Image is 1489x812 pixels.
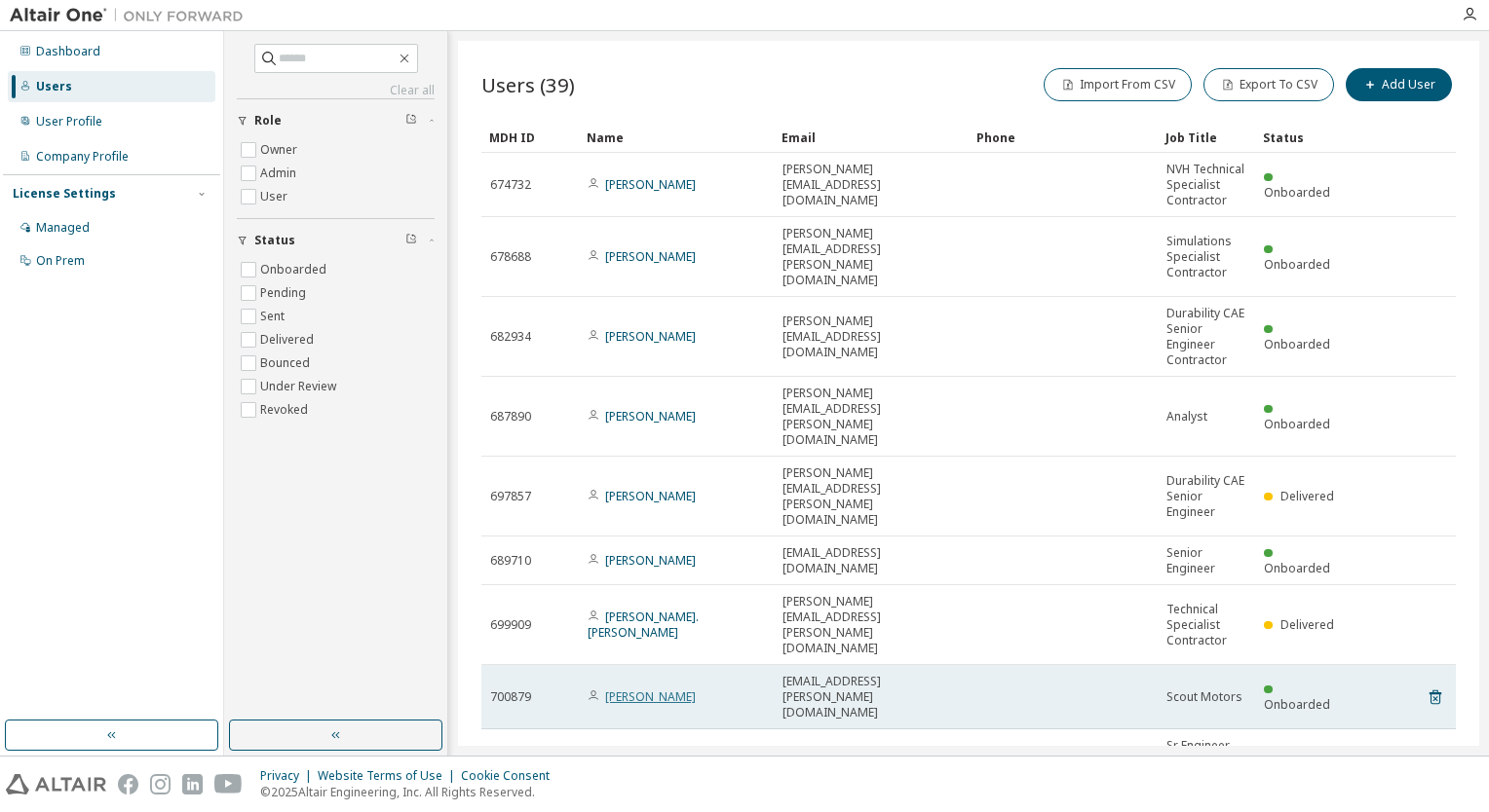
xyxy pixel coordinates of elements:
[260,138,301,162] label: Owner
[1044,68,1192,101] button: Import From CSV
[605,248,696,265] a: [PERSON_NAME]
[118,774,138,794] img: facebook.svg
[1264,416,1330,432] span: Onboarded
[36,149,129,165] div: Company Profile
[605,488,696,504] a: [PERSON_NAME]
[783,226,960,288] span: [PERSON_NAME][EMAIL_ADDRESS][PERSON_NAME][DOMAIN_NAME]
[1264,560,1330,576] span: Onboarded
[150,774,171,794] img: instagram.svg
[490,553,531,569] span: 689710
[490,249,531,265] span: 678688
[783,594,960,656] span: [PERSON_NAME][EMAIL_ADDRESS][PERSON_NAME][DOMAIN_NAME]
[13,186,116,202] div: License Settings
[1264,696,1330,713] span: Onboarded
[1166,306,1246,368] span: Durability CAE Senior Engineer Contractor
[490,617,531,633] span: 699909
[6,774,106,794] img: altair_logo.svg
[1166,689,1242,705] span: Scout Motors
[1166,602,1246,648] span: Technical Specialist Contractor
[237,83,435,98] a: Clear all
[605,688,696,705] a: [PERSON_NAME]
[1166,409,1207,424] span: Analyst
[490,329,531,345] span: 682934
[405,113,417,129] span: Clear filter
[1166,234,1246,280] span: Simulations Specialist Contractor
[260,351,314,375] label: Bounced
[490,489,531,504] span: 697857
[1165,122,1247,153] div: Job Title
[260,784,561,800] p: © 2025 Altair Engineering, Inc. All Rights Reserved.
[1166,473,1246,520] span: Durability CAE Senior Engineer
[461,768,561,784] div: Cookie Consent
[490,409,531,424] span: 687890
[260,162,300,185] label: Admin
[976,122,1150,153] div: Phone
[10,6,253,25] img: Altair One
[1280,488,1334,504] span: Delivered
[605,552,696,569] a: [PERSON_NAME]
[260,258,330,281] label: Onboarded
[1203,68,1334,101] button: Export To CSV
[260,375,340,398] label: Under Review
[783,386,960,448] span: [PERSON_NAME][EMAIL_ADDRESS][PERSON_NAME][DOMAIN_NAME]
[254,233,295,248] span: Status
[1264,184,1330,201] span: Onboarded
[1166,738,1246,800] span: Sr Engineer Crash Safety CAE Contractor
[260,185,291,208] label: User
[260,768,318,784] div: Privacy
[1280,616,1334,633] span: Delivered
[36,79,72,94] div: Users
[260,328,318,351] label: Delivered
[237,219,435,262] button: Status
[405,233,417,248] span: Clear filter
[587,122,766,153] div: Name
[1264,256,1330,273] span: Onboarded
[182,774,203,794] img: linkedin.svg
[1166,162,1246,208] span: NVH Technical Specialist Contractor
[605,408,696,424] a: [PERSON_NAME]
[1166,545,1246,576] span: Senior Engineer
[588,609,699,641] a: [PERSON_NAME]. [PERSON_NAME]
[36,114,102,129] div: User Profile
[254,113,282,129] span: Role
[490,689,531,705] span: 700879
[783,674,960,720] span: [EMAIL_ADDRESS][PERSON_NAME][DOMAIN_NAME]
[1346,68,1452,101] button: Add User
[481,71,575,98] span: Users (39)
[783,162,960,208] span: [PERSON_NAME][EMAIL_ADDRESS][DOMAIN_NAME]
[489,122,571,153] div: MDH ID
[260,398,312,422] label: Revoked
[783,465,960,528] span: [PERSON_NAME][EMAIL_ADDRESS][PERSON_NAME][DOMAIN_NAME]
[237,99,435,142] button: Role
[214,774,243,794] img: youtube.svg
[36,44,100,59] div: Dashboard
[783,545,960,576] span: [EMAIL_ADDRESS][DOMAIN_NAME]
[318,768,461,784] div: Website Terms of Use
[490,177,531,193] span: 674732
[783,314,960,360] span: [PERSON_NAME][EMAIL_ADDRESS][DOMAIN_NAME]
[1264,336,1330,352] span: Onboarded
[36,253,85,269] div: On Prem
[1263,122,1345,153] div: Status
[260,305,288,328] label: Sent
[260,281,310,305] label: Pending
[605,328,696,345] a: [PERSON_NAME]
[605,176,696,193] a: [PERSON_NAME]
[782,122,961,153] div: Email
[36,220,90,236] div: Managed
